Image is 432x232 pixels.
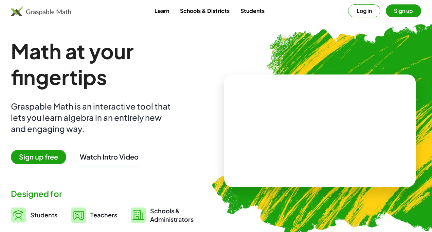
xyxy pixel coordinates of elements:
span: Students [30,211,57,219]
img: svg%3e [11,208,26,222]
a: Learn [149,4,175,17]
a: Students [235,4,270,17]
span: Schools & Administrators [150,206,194,223]
span: Teachers [90,211,117,219]
img: svg%3e [131,208,146,223]
button: Log in [348,4,380,17]
div: Graspable Math is an interactive tool that lets you learn algebra in an entirely new and engaging... [11,101,174,134]
button: Sign up [386,4,421,17]
button: Watch Intro Video [80,152,139,161]
video: What is this? This is dynamic math notation. Dynamic math notation plays a central role in how Gr... [269,105,371,156]
span: Sign up free [11,150,66,164]
div: Designed for [11,188,213,199]
a: Students [11,206,57,223]
a: Schools &Administrators [131,206,194,223]
a: Teachers [71,206,117,223]
a: Schools & Districts [175,4,235,17]
img: svg%3e [71,208,86,223]
h1: Math at your fingertips [11,38,213,90]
